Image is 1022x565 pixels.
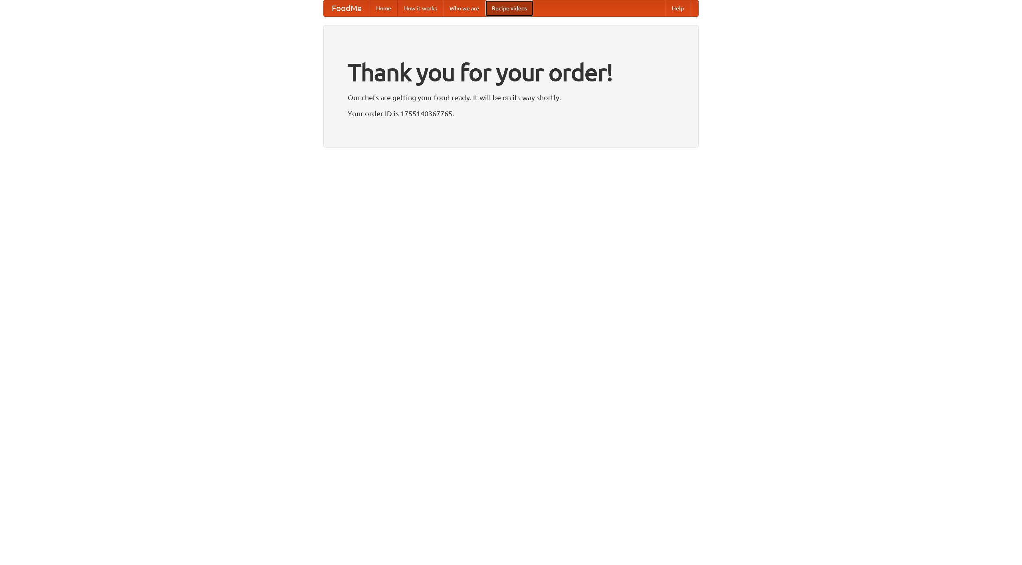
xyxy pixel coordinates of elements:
a: FoodMe [324,0,370,16]
a: Help [665,0,690,16]
a: Home [370,0,398,16]
a: Recipe videos [485,0,533,16]
h1: Thank you for your order! [348,53,674,91]
p: Our chefs are getting your food ready. It will be on its way shortly. [348,91,674,103]
p: Your order ID is 1755140367765. [348,107,674,119]
a: How it works [398,0,443,16]
a: Who we are [443,0,485,16]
